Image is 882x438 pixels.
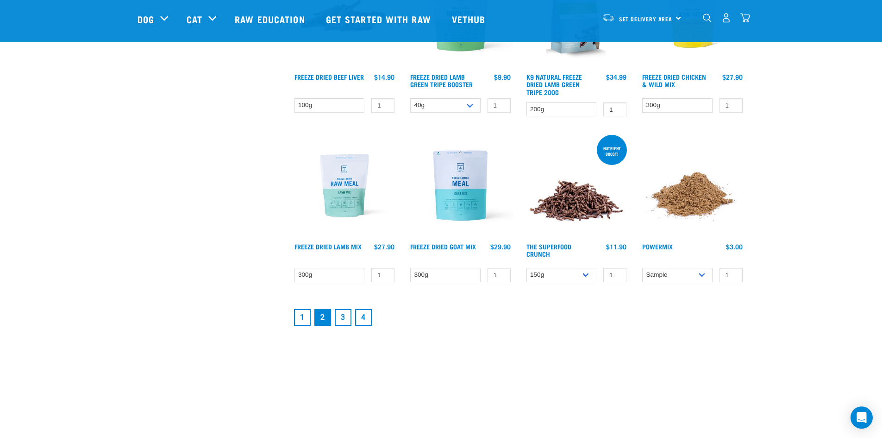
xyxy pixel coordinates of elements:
input: 1 [488,268,511,282]
a: K9 Natural Freeze Dried Lamb Green Tripe 200g [526,75,582,93]
div: $27.90 [722,73,743,81]
div: $11.90 [606,243,626,250]
div: $3.00 [726,243,743,250]
input: 1 [488,98,511,113]
input: 1 [719,98,743,113]
img: Pile Of PowerMix For Pets [640,133,745,238]
input: 1 [603,102,626,117]
div: $9.90 [494,73,511,81]
a: The Superfood Crunch [526,245,571,255]
div: $29.90 [490,243,511,250]
input: 1 [371,98,394,113]
a: Freeze Dried Lamb Green Tripe Booster [410,75,473,86]
a: Vethub [443,0,497,38]
div: $14.90 [374,73,394,81]
a: Freeze Dried Goat Mix [410,245,476,248]
a: Goto page 4 [355,309,372,326]
a: Goto page 3 [335,309,351,326]
div: nutrient boost! [597,141,627,161]
span: Set Delivery Area [619,17,673,20]
a: Freeze Dried Lamb Mix [294,245,362,248]
input: 1 [603,268,626,282]
a: Dog [138,12,154,26]
a: Freeze Dried Beef Liver [294,75,364,78]
a: Raw Education [225,0,316,38]
a: Get started with Raw [317,0,443,38]
div: Open Intercom Messenger [851,406,873,429]
a: Page 2 [314,309,331,326]
a: Cat [187,12,202,26]
nav: pagination [292,307,745,328]
img: user.png [721,13,731,23]
img: van-moving.png [602,13,614,22]
a: Goto page 1 [294,309,311,326]
div: $27.90 [374,243,394,250]
img: Raw Essentials Freeze Dried Goat Mix [408,133,513,238]
a: Freeze Dried Chicken & Wild Mix [642,75,706,86]
div: $34.99 [606,73,626,81]
a: Powermix [642,245,673,248]
input: 1 [371,268,394,282]
img: home-icon-1@2x.png [703,13,712,22]
input: 1 [719,268,743,282]
img: RE Product Shoot 2023 Nov8677 [292,133,397,238]
img: home-icon@2x.png [740,13,750,23]
img: 1311 Superfood Crunch 01 [524,133,629,238]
